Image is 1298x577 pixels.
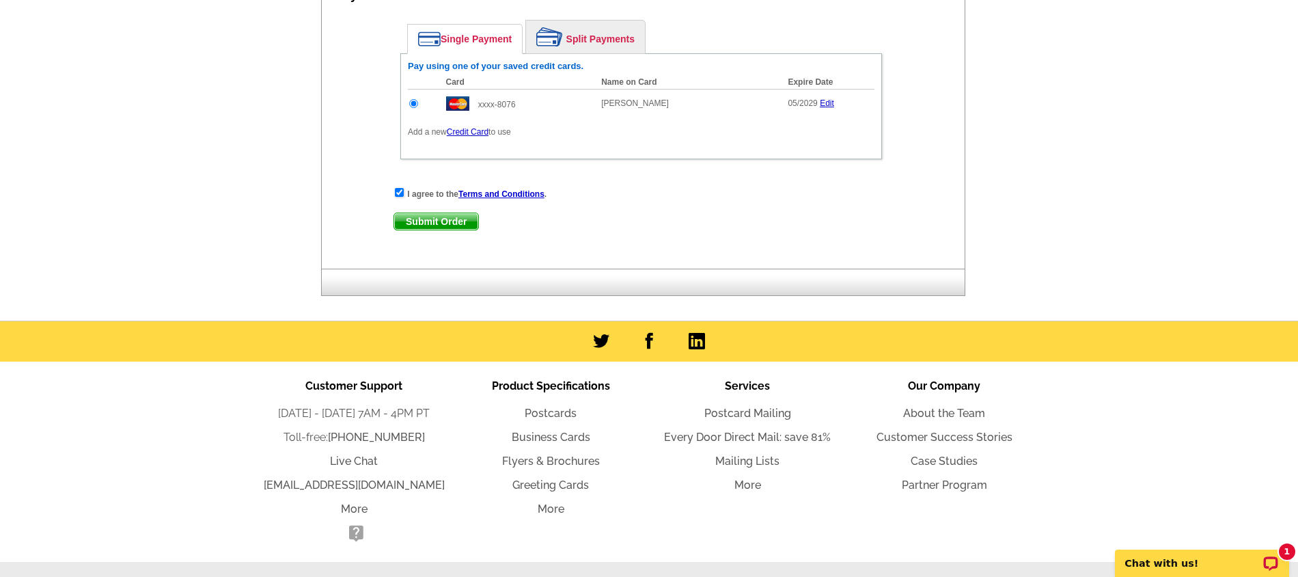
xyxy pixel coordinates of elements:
img: mast.gif [446,96,469,111]
a: Flyers & Brochures [502,455,600,468]
a: Mailing Lists [715,455,779,468]
p: Add a new to use [408,126,874,138]
a: Every Door Direct Mail: save 81% [664,431,831,444]
img: split-payment.png [536,27,563,46]
span: Product Specifications [492,379,610,392]
a: Postcard Mailing [704,407,791,420]
a: Greeting Cards [512,479,589,492]
a: [PHONE_NUMBER] [328,431,425,444]
a: Business Cards [512,431,590,444]
a: Credit Card [447,127,488,137]
span: xxxx-8076 [478,100,516,109]
a: More [341,502,368,515]
strong: I agree to the . [407,189,547,199]
a: Live Chat [330,455,378,468]
a: Edit [820,98,834,108]
a: Single Payment [408,25,522,53]
span: Our Company [908,379,980,392]
a: Postcards [525,407,577,420]
li: [DATE] - [DATE] 7AM - 4PM PT [256,405,452,422]
th: Expire Date [781,75,874,90]
span: Services [725,379,770,392]
a: [EMAIL_ADDRESS][DOMAIN_NAME] [264,479,445,492]
span: [PERSON_NAME] [601,98,669,108]
a: Customer Success Stories [876,431,1012,444]
span: Submit Order [394,213,478,230]
th: Name on Card [594,75,781,90]
a: More [538,502,564,515]
img: single-payment.png [418,31,441,46]
span: 05/2029 [788,98,817,108]
a: Split Payments [526,21,645,53]
span: Customer Support [305,379,402,392]
iframe: LiveChat chat widget [1106,534,1298,577]
a: Partner Program [902,479,987,492]
li: Toll-free: [256,429,452,446]
a: More [734,479,761,492]
h6: Pay using one of your saved credit cards. [408,61,874,72]
a: About the Team [903,407,985,420]
a: Case Studies [911,455,978,468]
a: Terms and Conditions [458,189,544,199]
th: Card [439,75,595,90]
